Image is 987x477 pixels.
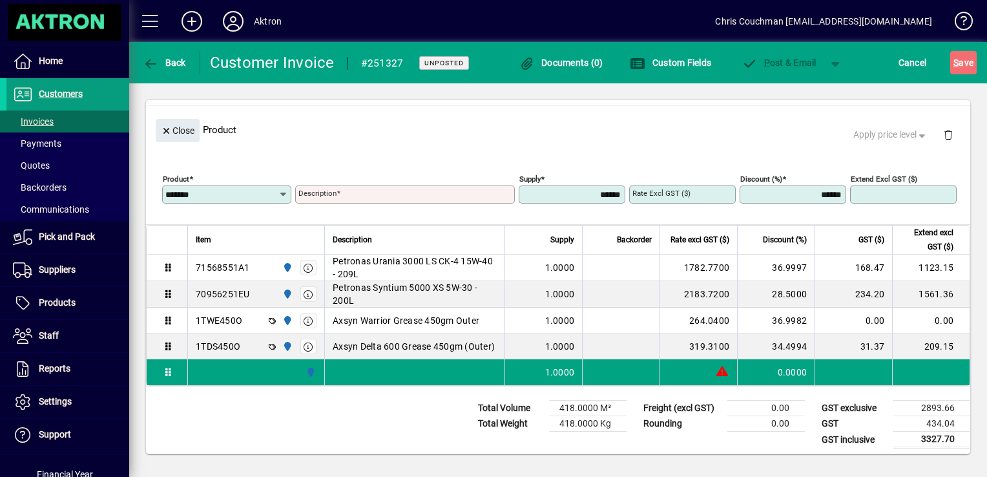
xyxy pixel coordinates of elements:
[893,416,970,432] td: 434.04
[715,11,932,32] div: Chris Couchman [EMAIL_ADDRESS][DOMAIN_NAME]
[545,288,575,301] span: 1.0000
[892,308,970,334] td: 0.00
[953,52,973,73] span: ave
[900,226,953,254] span: Extend excl GST ($)
[6,198,129,220] a: Communications
[171,10,213,33] button: Add
[39,363,70,374] span: Reports
[815,416,893,432] td: GST
[632,189,691,198] mat-label: Rate excl GST ($)
[953,58,959,68] span: S
[6,221,129,253] a: Pick and Pack
[737,308,815,334] td: 36.9982
[945,3,971,45] a: Knowledge Base
[727,416,805,432] td: 0.00
[6,386,129,418] a: Settings
[933,119,964,150] button: Delete
[737,255,815,281] td: 36.9997
[519,175,541,184] mat-label: Supply
[895,51,930,74] button: Cancel
[6,45,129,78] a: Home
[893,401,970,416] td: 2893.66
[302,365,317,379] span: HAMILTON
[549,416,627,432] td: 418.0000 Kg
[333,340,495,353] span: Axsyn Delta 600 Grease 450gm (Outer)
[815,401,893,416] td: GST exclusive
[6,287,129,319] a: Products
[161,120,194,142] span: Close
[848,123,933,147] button: Apply price level
[424,59,464,67] span: Unposted
[668,340,729,353] div: 319.3100
[6,154,129,176] a: Quotes
[143,58,186,68] span: Back
[851,175,917,184] mat-label: Extend excl GST ($)
[13,182,67,193] span: Backorders
[630,58,711,68] span: Custom Fields
[6,320,129,352] a: Staff
[519,58,603,68] span: Documents (0)
[727,401,805,416] td: 0.00
[213,10,254,33] button: Profile
[742,58,816,68] span: ost & Email
[545,366,575,379] span: 1.0000
[13,204,89,215] span: Communications
[764,58,770,68] span: P
[933,129,964,140] app-page-header-button: Delete
[735,51,823,74] button: Post & Email
[549,401,627,416] td: 418.0000 M³
[39,231,95,242] span: Pick and Pack
[737,359,815,385] td: 0.0000
[472,401,549,416] td: Total Volume
[545,314,575,327] span: 1.0000
[146,106,970,153] div: Product
[39,89,83,99] span: Customers
[892,255,970,281] td: 1123.15
[670,233,729,247] span: Rate excl GST ($)
[298,189,337,198] mat-label: Description
[6,353,129,385] a: Reports
[668,261,729,274] div: 1782.7700
[129,51,200,74] app-page-header-button: Back
[668,288,729,301] div: 2183.7200
[815,334,892,359] td: 31.37
[39,396,72,407] span: Settings
[893,432,970,448] td: 3327.70
[617,233,652,247] span: Backorder
[140,51,189,74] button: Back
[333,314,479,327] span: Axsyn Warrior Grease 450gm Outer
[163,175,189,184] mat-label: Product
[361,53,404,74] div: #251327
[254,11,282,32] div: Aktron
[6,419,129,451] a: Support
[858,233,884,247] span: GST ($)
[333,255,497,281] span: Petronas Urania 3000 LS CK-4 15W-40 - 209L
[39,330,59,341] span: Staff
[815,308,892,334] td: 0.00
[156,119,200,142] button: Close
[39,429,71,440] span: Support
[516,51,607,74] button: Documents (0)
[39,264,76,275] span: Suppliers
[737,281,815,308] td: 28.5000
[950,51,977,74] button: Save
[472,416,549,432] td: Total Weight
[668,314,729,327] div: 264.0400
[763,233,807,247] span: Discount (%)
[39,56,63,66] span: Home
[637,416,727,432] td: Rounding
[740,175,782,184] mat-label: Discount (%)
[815,281,892,308] td: 234.20
[892,334,970,359] td: 209.15
[39,297,76,308] span: Products
[6,254,129,286] a: Suppliers
[13,160,50,171] span: Quotes
[815,255,892,281] td: 168.47
[853,128,928,142] span: Apply price level
[210,52,335,73] div: Customer Invoice
[6,176,129,198] a: Backorders
[550,233,574,247] span: Supply
[152,124,203,136] app-page-header-button: Close
[815,432,893,448] td: GST inclusive
[13,138,61,149] span: Payments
